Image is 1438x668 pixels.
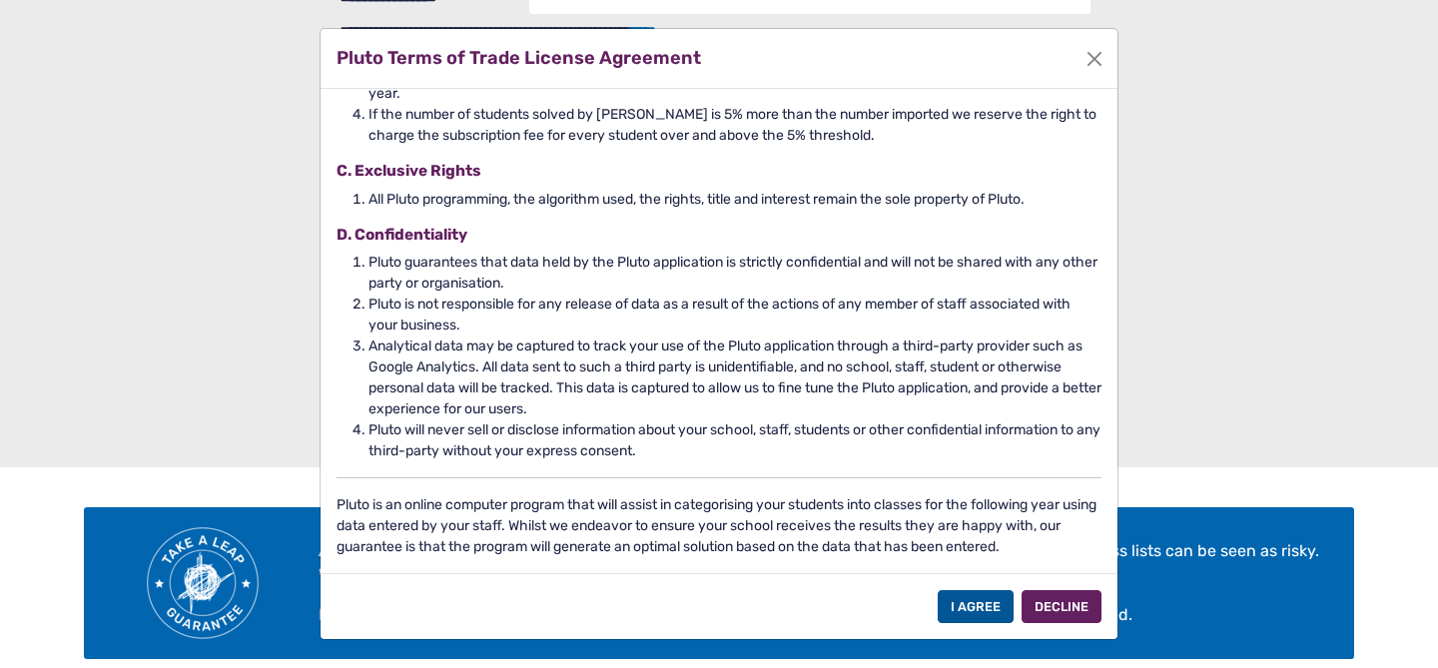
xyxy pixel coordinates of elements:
li: If the number of students solved by [PERSON_NAME] is 5% more than the number imported we reserve ... [368,104,1101,146]
div: Decline [1022,590,1101,623]
h4: D. Confidentiality [337,226,1101,244]
h4: C. Exclusive Rights [337,162,1101,180]
li: Pluto is not responsible for any release of data as a result of the actions of any member of staf... [368,294,1101,335]
li: All Pluto programming, the algorithm used, the rights, title and interest remain the sole propert... [368,189,1101,210]
li: Analytical data may be captured to track your use of the Pluto application through a third-party ... [368,335,1101,419]
button: Close [1079,44,1109,74]
li: Pluto guarantees that data held by the Pluto application is strictly confidential and will not be... [368,252,1101,294]
li: Pluto will never sell or disclose information about your school, staff, students or other confide... [368,419,1101,461]
div: I Agree [938,590,1014,623]
h2: Pluto Terms of Trade License Agreement [337,45,701,72]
